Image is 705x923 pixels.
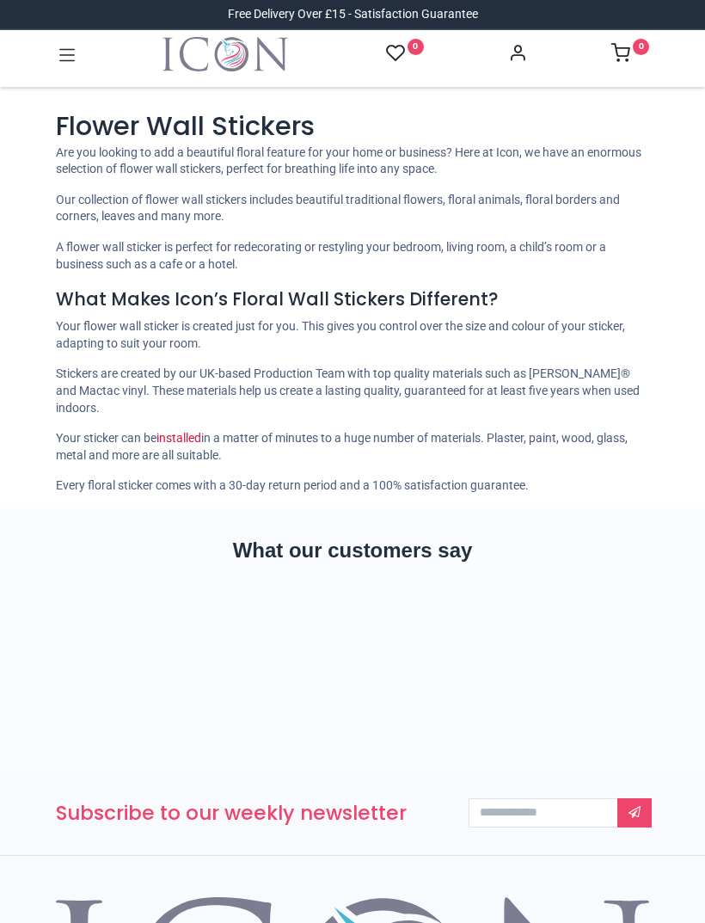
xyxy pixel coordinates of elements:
h2: What our customers say [56,536,649,565]
a: 0 [611,48,649,62]
a: 0 [386,43,424,65]
a: Logo of Icon Wall Stickers [162,37,288,71]
iframe: Customer reviews powered by Trustpilot [56,595,649,716]
p: Your sticker can be in a matter of minutes to a huge number of materials. Plaster, paint, wood, g... [56,430,649,464]
h4: What Makes Icon’s Floral Wall Stickers Different? [56,286,649,311]
a: installed [156,431,201,445]
p: Stickers are created by our UK-based Production Team with top quality materials such as [PERSON_N... [56,366,649,416]
img: Icon Wall Stickers [162,37,288,71]
p: Are you looking to add a beautiful floral feature for your home or business? Here at Icon, we hav... [56,145,649,178]
sup: 0 [408,39,424,55]
div: Free Delivery Over £15 - Satisfaction Guarantee [228,6,478,23]
sup: 0 [633,39,649,55]
p: A flower wall sticker is perfect for redecorating or restyling your bedroom, living room, a child... [56,239,649,273]
h1: Flower Wall Stickers [56,108,649,145]
a: Account Info [508,48,527,62]
p: Our collection of flower wall stickers includes beautiful traditional flowers, floral animals, fl... [56,192,649,225]
h3: Subscribe to our weekly newsletter [56,799,443,828]
p: Your flower wall sticker is created just for you. This gives you control over the size and colour... [56,318,649,352]
p: Every floral sticker comes with a 30-day return period and a 100% satisfaction guarantee. [56,477,649,495]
